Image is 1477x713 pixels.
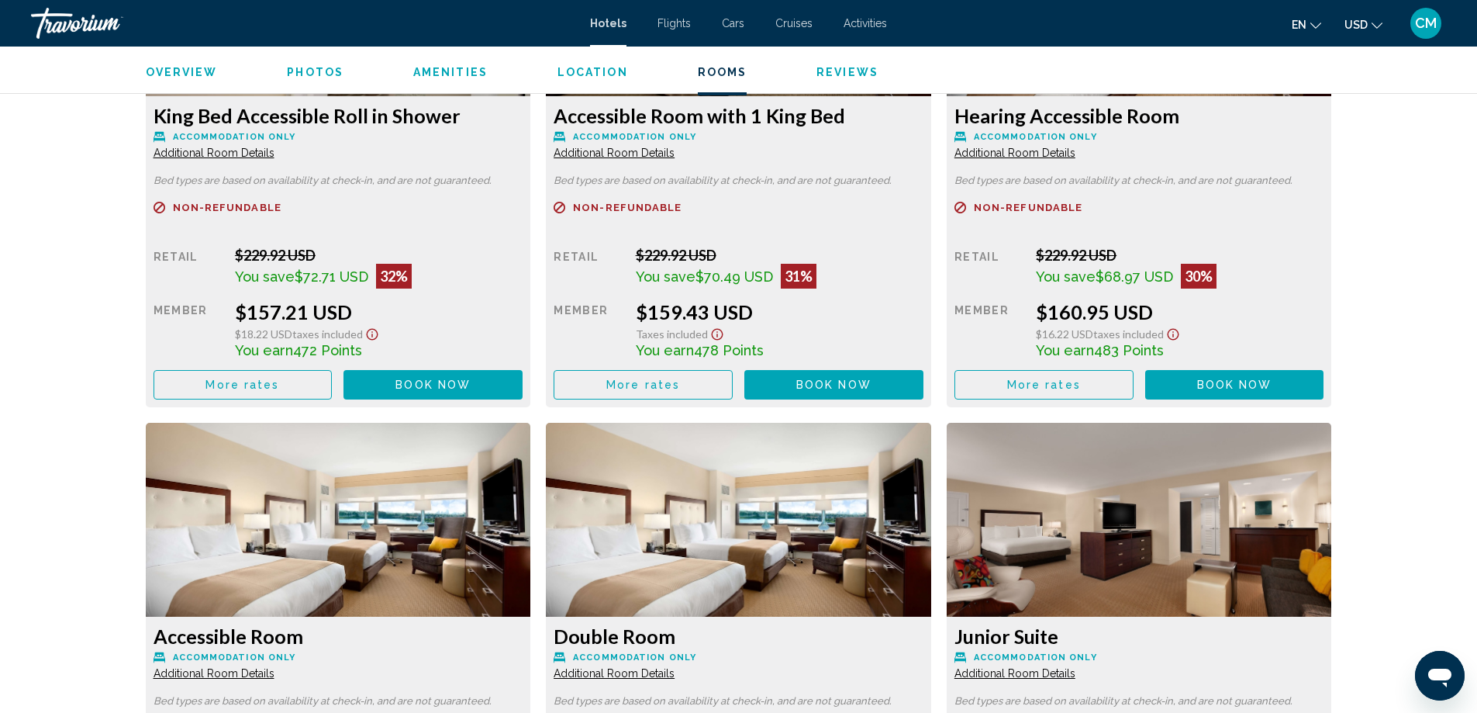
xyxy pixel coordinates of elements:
a: Activities [844,17,887,29]
span: Book now [796,379,871,392]
span: Overview [146,66,218,78]
div: $229.92 USD [1036,247,1323,264]
div: Member [554,300,623,358]
span: More rates [205,379,279,392]
button: Show Taxes and Fees disclaimer [708,324,726,341]
h3: Double Room [554,625,923,648]
p: Bed types are based on availability at check-in, and are not guaranteed. [554,696,923,707]
p: Bed types are based on availability at check-in, and are not guaranteed. [554,175,923,186]
span: You save [636,268,695,285]
a: Travorium [31,8,575,39]
span: Book now [1197,379,1272,392]
span: $70.49 USD [695,268,773,285]
div: $229.92 USD [636,247,923,264]
p: Bed types are based on availability at check-in, and are not guaranteed. [954,696,1324,707]
a: Cruises [775,17,813,29]
h3: Accessible Room [154,625,523,648]
span: $68.97 USD [1096,268,1173,285]
span: Reviews [816,66,878,78]
span: Additional Room Details [954,147,1075,159]
span: Photos [287,66,343,78]
button: Show Taxes and Fees disclaimer [363,324,381,341]
span: CM [1415,16,1437,31]
span: Taxes included [1093,327,1164,341]
button: Book now [1145,370,1324,399]
span: You earn [235,342,293,358]
iframe: Button to launch messaging window [1415,651,1465,701]
div: 31% [781,264,816,289]
button: Show Taxes and Fees disclaimer [1164,324,1182,341]
span: Amenities [413,66,488,78]
span: Non-refundable [974,202,1082,213]
div: 30% [1181,264,1216,289]
button: Change language [1292,13,1321,36]
img: ff549bc1-29d0-4706-a3db-c721dd5898a0.jpeg [546,423,931,617]
span: Additional Room Details [554,147,675,159]
button: Book now [343,370,523,399]
span: Additional Room Details [154,147,274,159]
a: Flights [657,17,691,29]
span: 472 Points [293,342,362,358]
span: Additional Room Details [154,667,274,680]
h3: King Bed Accessible Roll in Shower [154,104,523,127]
span: Book now [395,379,471,392]
h3: Accessible Room with 1 King Bed [554,104,923,127]
div: Retail [554,247,623,289]
span: Accommodation Only [573,132,696,142]
span: Location [557,66,628,78]
button: Amenities [413,65,488,79]
div: $160.95 USD [1036,300,1323,324]
span: Non-refundable [573,202,682,213]
img: d237d0aa-0a95-45a6-854a-544bdb91f78f.jpeg [947,423,1332,617]
span: Taxes included [292,327,363,341]
p: Bed types are based on availability at check-in, and are not guaranteed. [154,696,523,707]
div: $229.92 USD [235,247,523,264]
span: 478 Points [694,342,764,358]
button: Location [557,65,628,79]
button: More rates [154,370,333,399]
span: 483 Points [1094,342,1164,358]
span: More rates [606,379,680,392]
span: Accommodation Only [573,652,696,663]
span: Additional Room Details [554,667,675,680]
span: You save [1036,268,1096,285]
div: $159.43 USD [636,300,923,324]
span: $18.22 USD [235,327,292,341]
span: Non-refundable [173,202,281,213]
h3: Hearing Accessible Room [954,104,1324,127]
span: Additional Room Details [954,667,1075,680]
button: More rates [954,370,1134,399]
button: Overview [146,65,218,79]
span: Accommodation Only [974,132,1097,142]
span: en [1292,19,1306,31]
button: Rooms [698,65,747,79]
div: Retail [954,247,1024,289]
span: You earn [1036,342,1094,358]
span: Accommodation Only [173,132,296,142]
span: Rooms [698,66,747,78]
button: Change currency [1344,13,1382,36]
div: Retail [154,247,223,289]
div: 32% [376,264,412,289]
span: You earn [636,342,694,358]
span: $16.22 USD [1036,327,1093,341]
span: You save [235,268,295,285]
a: Cars [722,17,744,29]
span: More rates [1007,379,1081,392]
a: Hotels [590,17,626,29]
div: Member [954,300,1024,358]
h3: Junior Suite [954,625,1324,648]
span: Taxes included [636,327,708,341]
button: More rates [554,370,733,399]
span: Accommodation Only [173,652,296,663]
p: Bed types are based on availability at check-in, and are not guaranteed. [954,175,1324,186]
span: USD [1344,19,1368,31]
p: Bed types are based on availability at check-in, and are not guaranteed. [154,175,523,186]
img: ff549bc1-29d0-4706-a3db-c721dd5898a0.jpeg [146,423,531,617]
button: Book now [744,370,923,399]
